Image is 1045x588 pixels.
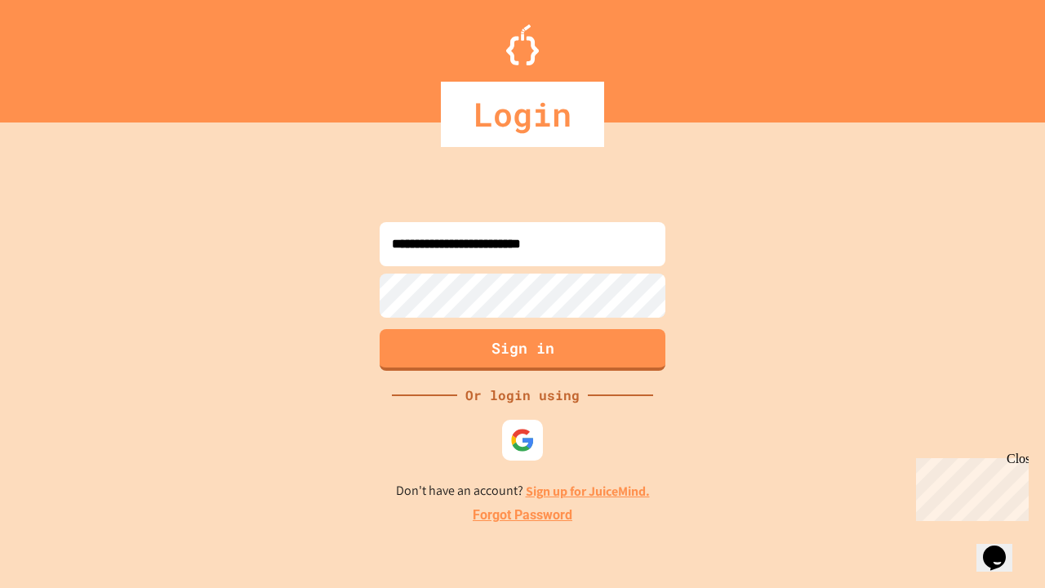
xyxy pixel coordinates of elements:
div: Or login using [457,385,588,405]
a: Sign up for JuiceMind. [526,483,650,500]
iframe: chat widget [976,523,1029,572]
div: Login [441,82,604,147]
iframe: chat widget [909,452,1029,521]
p: Don't have an account? [396,481,650,501]
div: Chat with us now!Close [7,7,113,104]
img: Logo.svg [506,24,539,65]
button: Sign in [380,329,665,371]
a: Forgot Password [473,506,572,525]
img: google-icon.svg [510,428,535,452]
